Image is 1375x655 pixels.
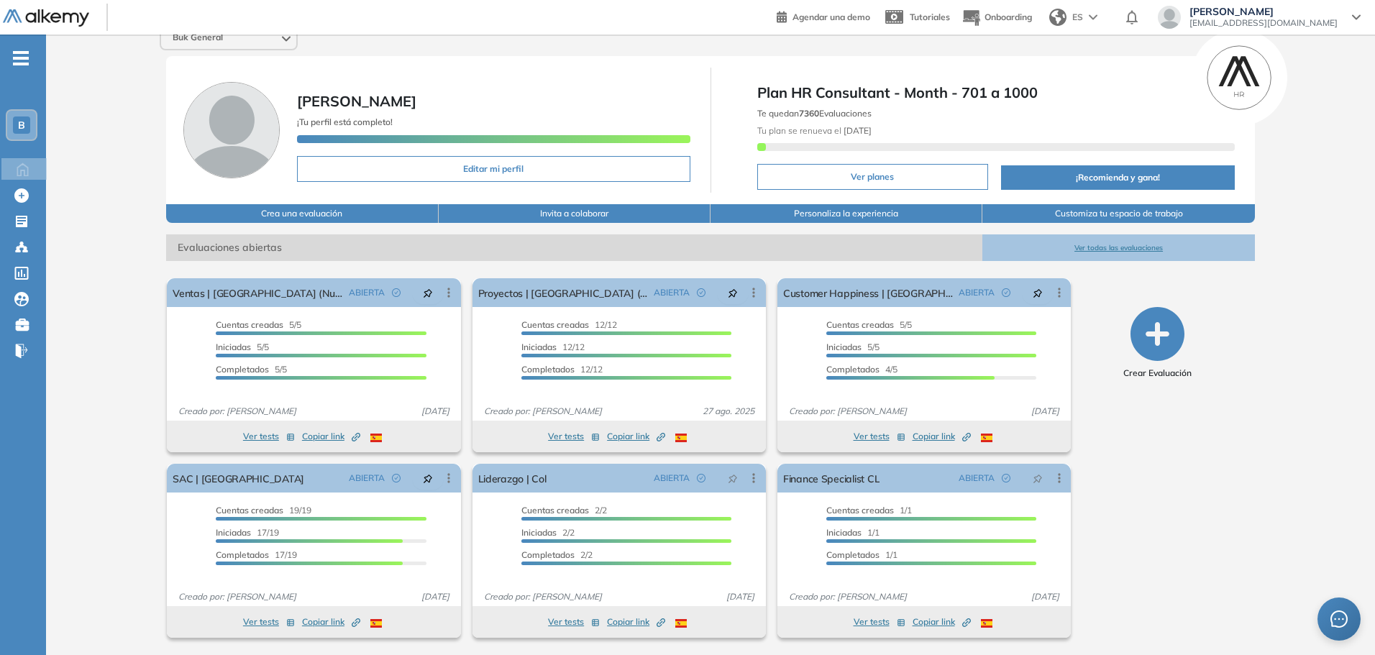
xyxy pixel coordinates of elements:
[982,234,1254,261] button: Ver todas las evaluaciones
[521,364,603,375] span: 12/12
[216,527,251,538] span: Iniciadas
[412,281,444,304] button: pushpin
[826,364,897,375] span: 4/5
[799,108,819,119] b: 7360
[216,319,283,330] span: Cuentas creadas
[913,613,971,631] button: Copiar link
[1123,367,1192,380] span: Crear Evaluación
[521,319,617,330] span: 12/12
[981,619,992,628] img: ESP
[521,549,575,560] span: Completados
[423,472,433,484] span: pushpin
[416,405,455,418] span: [DATE]
[392,288,401,297] span: check-circle
[981,434,992,442] img: ESP
[521,505,607,516] span: 2/2
[910,12,950,22] span: Tutoriales
[1022,281,1054,304] button: pushpin
[216,505,283,516] span: Cuentas creadas
[478,405,608,418] span: Creado por: [PERSON_NAME]
[173,590,302,603] span: Creado por: [PERSON_NAME]
[728,287,738,298] span: pushpin
[1123,307,1192,380] button: Crear Evaluación
[297,156,690,182] button: Editar mi perfil
[243,428,295,445] button: Ver tests
[216,505,311,516] span: 19/19
[1033,287,1043,298] span: pushpin
[297,116,393,127] span: ¡Tu perfil está completo!
[1025,590,1065,603] span: [DATE]
[173,278,342,307] a: Ventas | [GEOGRAPHIC_DATA] (Nuevo)
[349,286,385,299] span: ABIERTA
[392,474,401,482] span: check-circle
[521,527,557,538] span: Iniciadas
[370,434,382,442] img: ESP
[216,319,301,330] span: 5/5
[826,342,862,352] span: Iniciadas
[173,32,223,43] span: Buk General
[216,342,251,352] span: Iniciadas
[961,2,1032,33] button: Onboarding
[521,364,575,375] span: Completados
[478,278,648,307] a: Proyectos | [GEOGRAPHIC_DATA] (Nueva)
[1189,6,1338,17] span: [PERSON_NAME]
[548,613,600,631] button: Ver tests
[675,434,687,442] img: ESP
[173,405,302,418] span: Creado por: [PERSON_NAME]
[216,549,297,560] span: 17/19
[717,467,749,490] button: pushpin
[243,613,295,631] button: Ver tests
[757,108,872,119] span: Te quedan Evaluaciones
[349,472,385,485] span: ABIERTA
[302,613,360,631] button: Copiar link
[959,472,995,485] span: ABIERTA
[711,204,982,223] button: Personaliza la experiencia
[783,405,913,418] span: Creado por: [PERSON_NAME]
[1189,17,1338,29] span: [EMAIL_ADDRESS][DOMAIN_NAME]
[478,464,547,493] a: Liderazgo | Col
[607,613,665,631] button: Copiar link
[521,505,589,516] span: Cuentas creadas
[1089,14,1097,20] img: arrow
[826,319,912,330] span: 5/5
[854,613,905,631] button: Ver tests
[757,164,989,190] button: Ver planes
[297,92,416,110] span: [PERSON_NAME]
[302,430,360,443] span: Copiar link
[1072,11,1083,24] span: ES
[302,428,360,445] button: Copiar link
[423,287,433,298] span: pushpin
[173,464,304,493] a: SAC | [GEOGRAPHIC_DATA]
[521,342,585,352] span: 12/12
[166,234,982,261] span: Evaluaciones abiertas
[717,281,749,304] button: pushpin
[826,527,862,538] span: Iniciadas
[826,342,880,352] span: 5/5
[913,430,971,443] span: Copiar link
[607,428,665,445] button: Copiar link
[721,590,760,603] span: [DATE]
[1002,474,1010,482] span: check-circle
[607,615,665,628] span: Copiar link
[757,82,1235,104] span: Plan HR Consultant - Month - 701 a 1000
[777,7,870,24] a: Agendar una demo
[697,288,705,297] span: check-circle
[166,204,438,223] button: Crea una evaluación
[654,286,690,299] span: ABIERTA
[826,505,894,516] span: Cuentas creadas
[1025,405,1065,418] span: [DATE]
[216,527,279,538] span: 17/19
[412,467,444,490] button: pushpin
[959,286,995,299] span: ABIERTA
[697,405,760,418] span: 27 ago. 2025
[826,505,912,516] span: 1/1
[783,278,953,307] a: Customer Happiness | [GEOGRAPHIC_DATA]
[1001,165,1235,190] button: ¡Recomienda y gana!
[697,474,705,482] span: check-circle
[216,364,269,375] span: Completados
[521,342,557,352] span: Iniciadas
[521,549,593,560] span: 2/2
[985,12,1032,22] span: Onboarding
[607,430,665,443] span: Copiar link
[1330,610,1348,628] span: message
